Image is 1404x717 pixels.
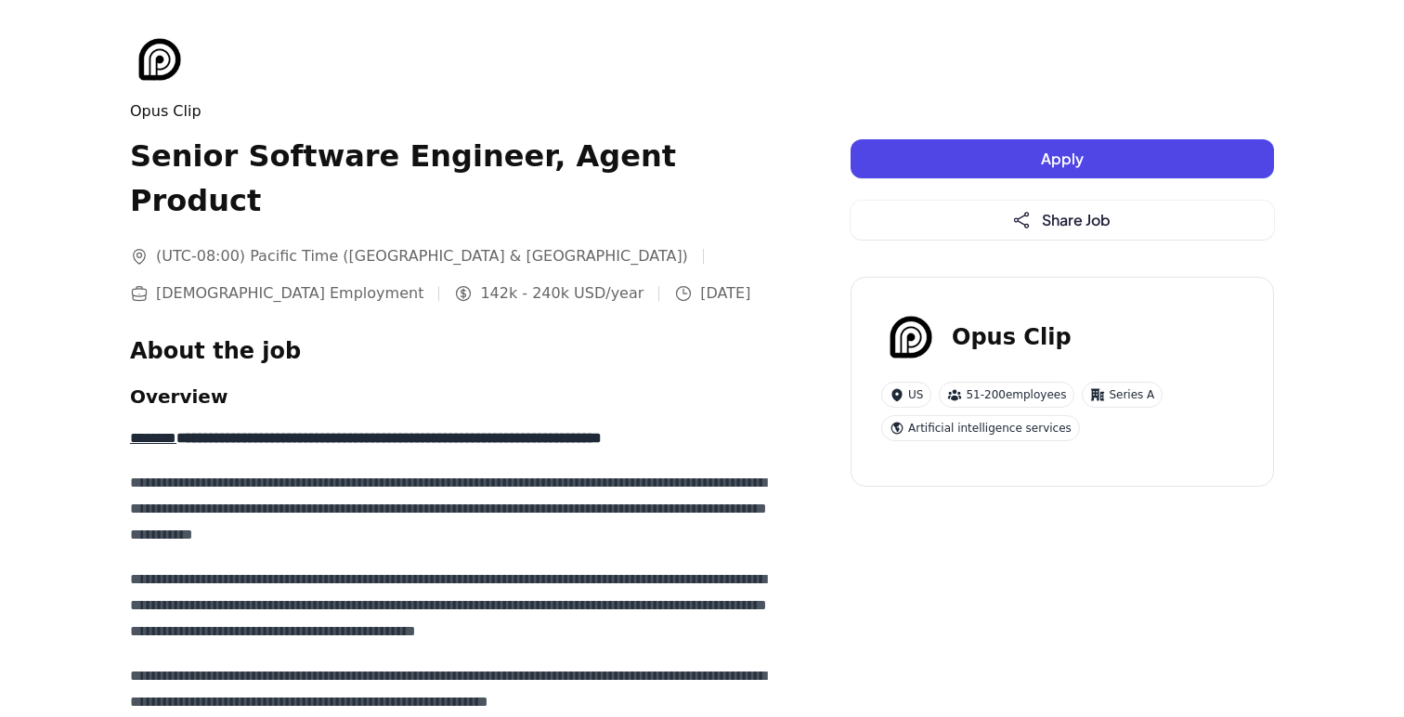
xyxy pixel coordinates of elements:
[480,282,643,305] span: 142k - 240k USD/year
[156,282,423,305] span: [DEMOGRAPHIC_DATA] Employment
[130,100,776,123] div: Opus Clip
[1082,382,1163,408] div: Series A
[156,245,688,267] span: (UTC-08:00) Pacific Time ([GEOGRAPHIC_DATA] & [GEOGRAPHIC_DATA])
[1041,149,1084,168] span: Apply
[130,334,776,368] h1: About the job
[881,382,931,408] div: US
[952,320,1072,354] h3: Opus Clip
[130,30,189,89] img: Op
[881,415,1080,441] div: Artificial intelligence services
[130,134,776,223] h1: Senior Software Engineer, Agent Product
[939,382,1074,408] div: 51-200 employees
[851,201,1274,240] button: Share Job
[1042,210,1111,229] span: Share Job
[130,383,776,411] h2: Overview
[700,282,750,305] span: [DATE]
[881,307,941,367] img: Op
[851,139,1274,178] button: Apply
